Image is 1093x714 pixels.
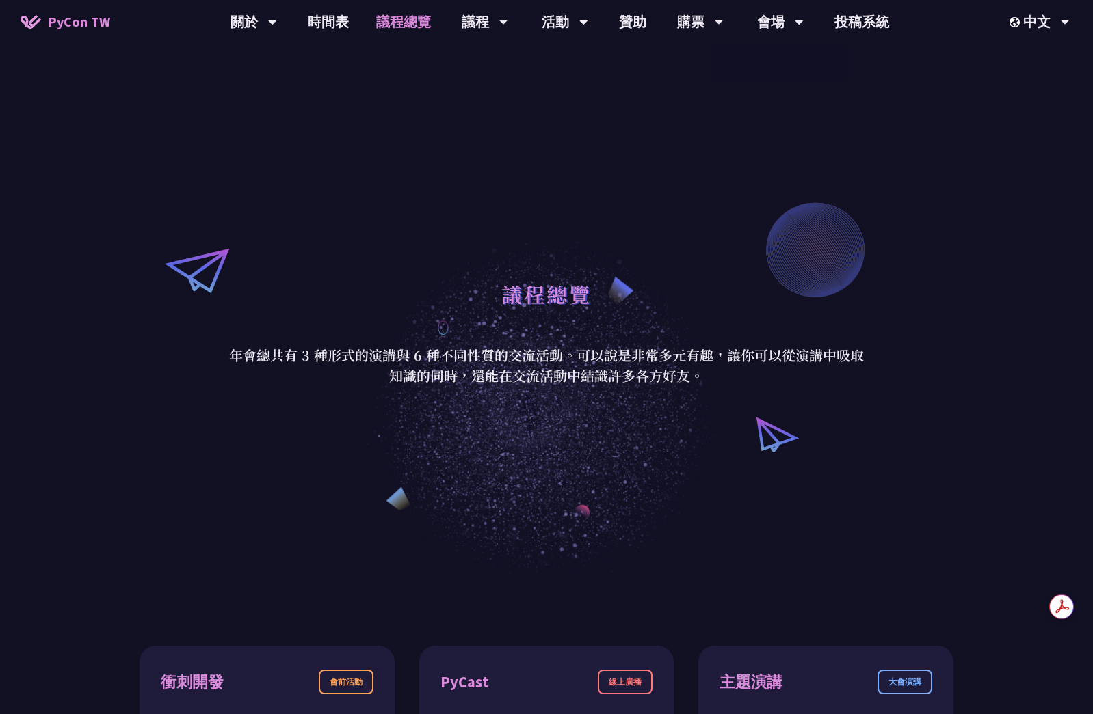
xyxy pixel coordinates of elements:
a: PyCon TW [7,5,124,39]
div: 衝刺開發 [161,670,224,694]
span: PyCon TW [48,12,110,32]
div: 線上廣播 [598,670,653,694]
div: 會前活動 [319,670,373,694]
div: 大會演講 [878,670,932,694]
img: Locale Icon [1010,17,1023,27]
h1: 議程總覽 [501,273,592,314]
div: 主題演講 [720,670,782,694]
p: 年會總共有 3 種形式的演講與 6 種不同性質的交流活動。可以說是非常多元有趣，讓你可以從演講中吸取知識的同時，還能在交流活動中結識許多各方好友。 [228,345,865,386]
img: Home icon of PyCon TW 2025 [21,15,41,29]
div: PyCast [440,670,489,694]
